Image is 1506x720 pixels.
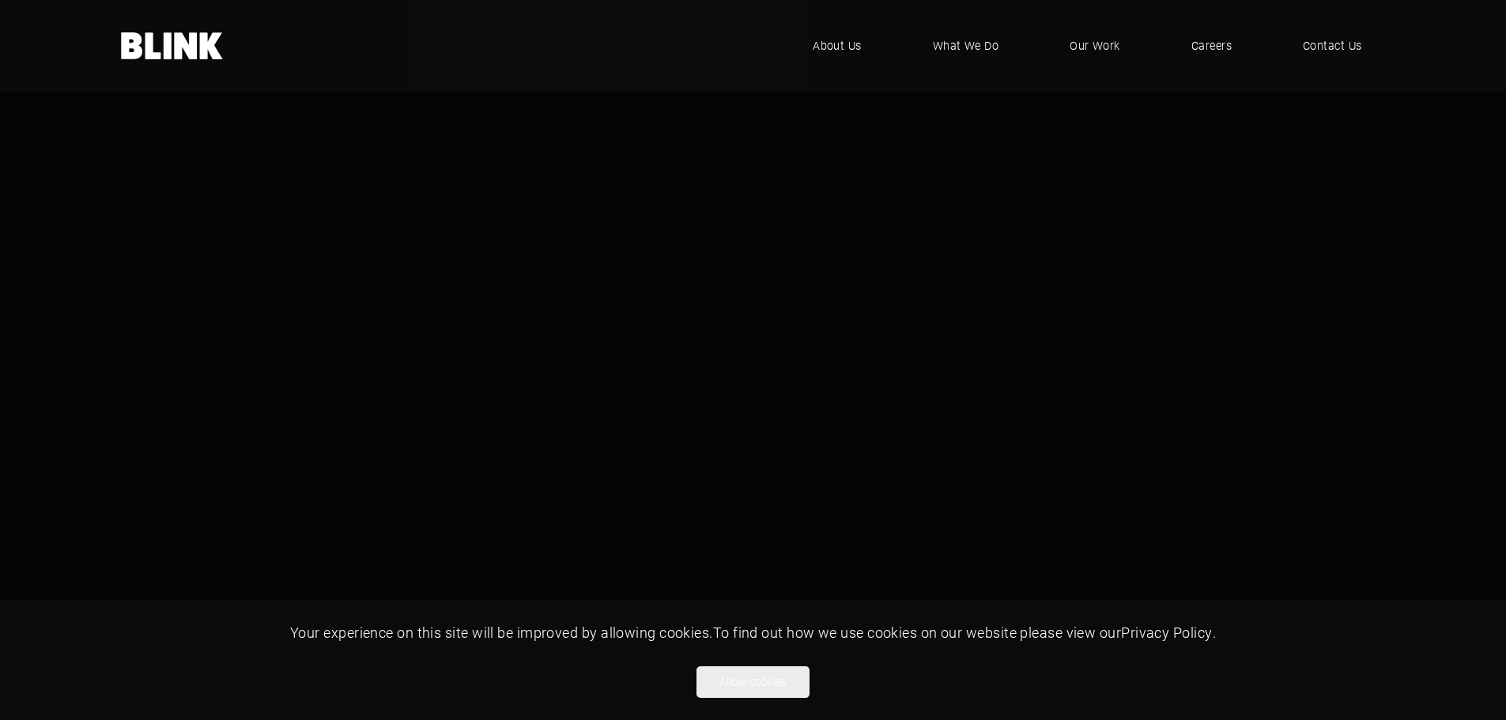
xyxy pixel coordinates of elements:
a: What We Do [909,22,1023,70]
a: Home [121,32,224,59]
button: Allow cookies [696,666,810,698]
a: About Us [789,22,885,70]
span: Contact Us [1303,37,1362,55]
a: Privacy Policy [1121,623,1212,642]
span: Your experience on this site will be improved by allowing cookies. To find out how we use cookies... [290,623,1216,642]
span: Our Work [1070,37,1120,55]
span: What We Do [933,37,999,55]
a: Careers [1168,22,1255,70]
span: Careers [1191,37,1232,55]
a: Our Work [1046,22,1144,70]
a: Contact Us [1279,22,1386,70]
span: About Us [813,37,862,55]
